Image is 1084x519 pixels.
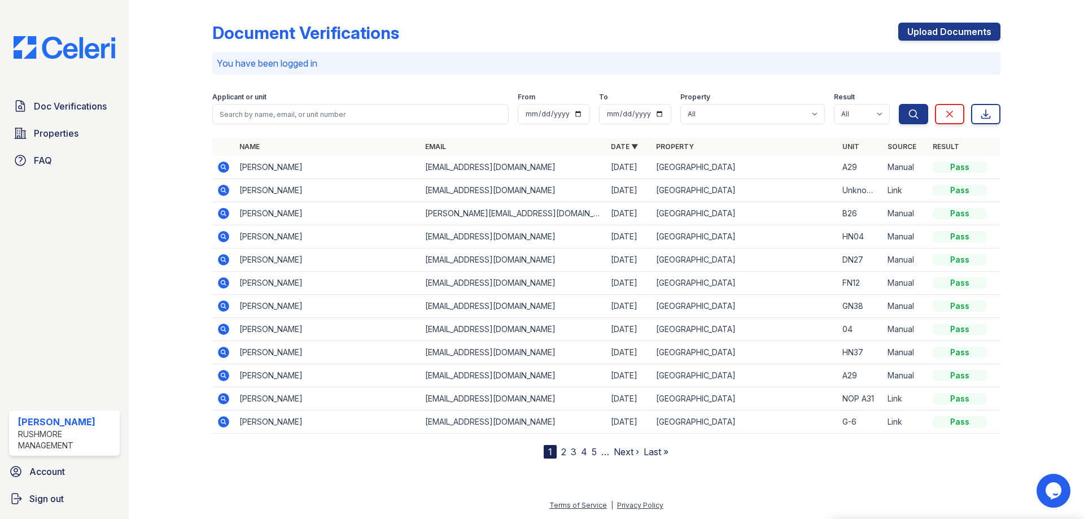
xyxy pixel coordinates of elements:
[5,460,124,483] a: Account
[933,416,987,428] div: Pass
[9,149,120,172] a: FAQ
[5,487,124,510] a: Sign out
[606,318,652,341] td: [DATE]
[883,156,928,179] td: Manual
[235,341,421,364] td: [PERSON_NAME]
[606,387,652,411] td: [DATE]
[421,318,606,341] td: [EMAIL_ADDRESS][DOMAIN_NAME]
[235,156,421,179] td: [PERSON_NAME]
[606,179,652,202] td: [DATE]
[933,277,987,289] div: Pass
[599,93,608,102] label: To
[29,465,65,478] span: Account
[421,156,606,179] td: [EMAIL_ADDRESS][DOMAIN_NAME]
[571,446,576,457] a: 3
[606,364,652,387] td: [DATE]
[549,501,607,509] a: Terms of Service
[592,446,597,457] a: 5
[421,179,606,202] td: [EMAIL_ADDRESS][DOMAIN_NAME]
[652,156,837,179] td: [GEOGRAPHIC_DATA]
[652,364,837,387] td: [GEOGRAPHIC_DATA]
[235,202,421,225] td: [PERSON_NAME]
[235,364,421,387] td: [PERSON_NAME]
[421,272,606,295] td: [EMAIL_ADDRESS][DOMAIN_NAME]
[838,248,883,272] td: DN27
[933,162,987,173] div: Pass
[421,364,606,387] td: [EMAIL_ADDRESS][DOMAIN_NAME]
[235,272,421,295] td: [PERSON_NAME]
[212,104,509,124] input: Search by name, email, or unit number
[1037,474,1073,508] iframe: chat widget
[581,446,587,457] a: 4
[29,492,64,505] span: Sign out
[544,445,557,459] div: 1
[606,225,652,248] td: [DATE]
[883,225,928,248] td: Manual
[212,23,399,43] div: Document Verifications
[838,179,883,202] td: Unknown I have 2 bank accounts which why I have two bank statements a month
[838,272,883,295] td: FN12
[606,411,652,434] td: [DATE]
[883,341,928,364] td: Manual
[838,295,883,318] td: GN38
[933,185,987,196] div: Pass
[601,445,609,459] span: …
[9,122,120,145] a: Properties
[606,341,652,364] td: [DATE]
[235,318,421,341] td: [PERSON_NAME]
[652,225,837,248] td: [GEOGRAPHIC_DATA]
[606,248,652,272] td: [DATE]
[217,56,996,70] p: You have been logged in
[617,501,663,509] a: Privacy Policy
[652,341,837,364] td: [GEOGRAPHIC_DATA]
[235,411,421,434] td: [PERSON_NAME]
[239,142,260,151] a: Name
[652,179,837,202] td: [GEOGRAPHIC_DATA]
[235,179,421,202] td: [PERSON_NAME]
[838,364,883,387] td: A29
[834,93,855,102] label: Result
[652,318,837,341] td: [GEOGRAPHIC_DATA]
[838,341,883,364] td: HN37
[518,93,535,102] label: From
[235,225,421,248] td: [PERSON_NAME]
[652,411,837,434] td: [GEOGRAPHIC_DATA]
[883,318,928,341] td: Manual
[652,272,837,295] td: [GEOGRAPHIC_DATA]
[656,142,694,151] a: Property
[652,248,837,272] td: [GEOGRAPHIC_DATA]
[652,202,837,225] td: [GEOGRAPHIC_DATA]
[838,202,883,225] td: B26
[425,142,446,151] a: Email
[606,156,652,179] td: [DATE]
[606,272,652,295] td: [DATE]
[838,318,883,341] td: 04
[883,411,928,434] td: Link
[883,248,928,272] td: Manual
[933,142,959,151] a: Result
[421,295,606,318] td: [EMAIL_ADDRESS][DOMAIN_NAME]
[644,446,668,457] a: Last »
[421,411,606,434] td: [EMAIL_ADDRESS][DOMAIN_NAME]
[421,248,606,272] td: [EMAIL_ADDRESS][DOMAIN_NAME]
[606,202,652,225] td: [DATE]
[933,231,987,242] div: Pass
[883,387,928,411] td: Link
[611,501,613,509] div: |
[883,272,928,295] td: Manual
[18,415,115,429] div: [PERSON_NAME]
[838,387,883,411] td: NOP A31
[421,225,606,248] td: [EMAIL_ADDRESS][DOMAIN_NAME]
[933,370,987,381] div: Pass
[898,23,1000,41] a: Upload Documents
[933,324,987,335] div: Pass
[888,142,916,151] a: Source
[838,225,883,248] td: HN04
[34,99,107,113] span: Doc Verifications
[421,341,606,364] td: [EMAIL_ADDRESS][DOMAIN_NAME]
[652,295,837,318] td: [GEOGRAPHIC_DATA]
[842,142,859,151] a: Unit
[34,127,78,140] span: Properties
[933,393,987,404] div: Pass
